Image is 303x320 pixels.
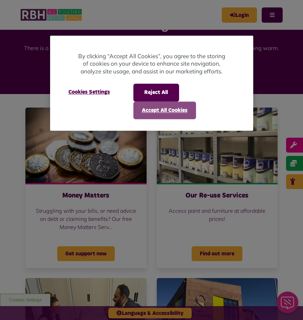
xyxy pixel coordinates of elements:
button: Reject All [133,84,179,101]
div: Privacy [50,36,253,131]
p: By clicking “Accept All Cookies”, you agree to the storing of cookies on your device to enhance s... [77,52,226,75]
div: Close Web Assistant [4,2,26,24]
button: Cookies Settings [60,84,118,101]
div: Cookie banner [50,36,253,131]
button: Accept All Cookies [133,101,196,119]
